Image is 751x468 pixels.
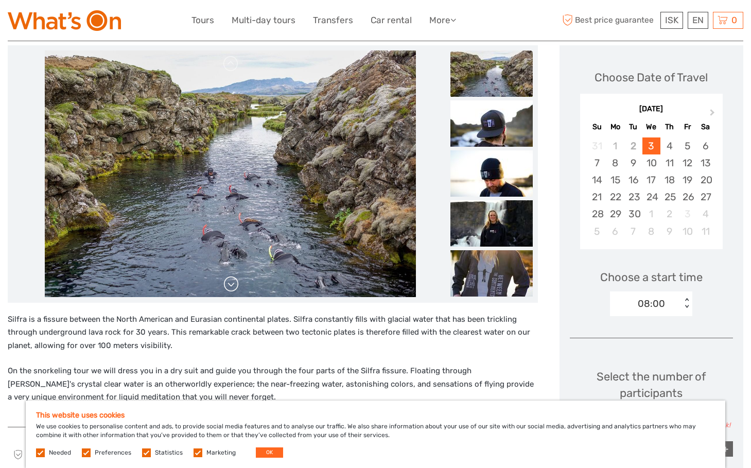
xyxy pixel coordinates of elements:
a: More [429,13,456,28]
div: Choose Friday, September 5th, 2025 [678,137,696,154]
div: Choose Saturday, October 4th, 2025 [696,205,714,222]
div: + [718,441,733,457]
div: [DATE] [580,104,723,115]
p: We're away right now. Please check back later! [14,18,116,26]
label: Preferences [95,448,131,457]
img: 203b115c78464119b1c4775ef62dbbe8_slider_thumbnail.jpeg [450,50,533,97]
div: Not available Sunday, August 31st, 2025 [588,137,606,154]
a: Multi-day tours [232,13,295,28]
div: Choose Wednesday, September 24th, 2025 [642,188,660,205]
div: Choose Monday, September 15th, 2025 [606,171,624,188]
a: Transfers [313,13,353,28]
div: Choose Friday, September 12th, 2025 [678,154,696,171]
div: Choose Sunday, October 5th, 2025 [588,223,606,240]
div: Choose Saturday, October 11th, 2025 [696,223,714,240]
div: Choose Monday, September 22nd, 2025 [606,188,624,205]
button: Next Month [705,107,722,123]
div: Choose Wednesday, September 10th, 2025 [642,154,660,171]
div: Choose Monday, September 29th, 2025 [606,205,624,222]
a: Car rental [371,13,412,28]
div: Choose Monday, October 6th, 2025 [606,223,624,240]
div: Choose Saturday, September 27th, 2025 [696,188,714,205]
div: Choose Wednesday, October 8th, 2025 [642,223,660,240]
div: Choose Saturday, September 6th, 2025 [696,137,714,154]
div: We use cookies to personalise content and ads, to provide social media features and to analyse ou... [26,401,725,468]
img: 203b115c78464119b1c4775ef62dbbe8_main_slider.jpeg [45,50,415,298]
div: Choose Monday, September 8th, 2025 [606,154,624,171]
div: Choose Thursday, September 4th, 2025 [660,137,678,154]
div: Choose Thursday, September 11th, 2025 [660,154,678,171]
div: Select the number of participants [570,369,733,430]
div: Not available Monday, September 1st, 2025 [606,137,624,154]
span: Best price guarantee [560,12,658,29]
div: Choose Tuesday, September 23rd, 2025 [624,188,642,205]
img: What's On [8,10,121,31]
div: Su [588,120,606,134]
div: Not available Tuesday, September 2nd, 2025 [624,137,642,154]
p: Silfra is a fissure between the North American and Eurasian continental plates. Silfra constantly... [8,313,538,353]
span: Choose a start time [600,269,703,285]
div: Choose Wednesday, September 3rd, 2025 [642,137,660,154]
div: Choose Tuesday, September 30th, 2025 [624,205,642,222]
span: ISK [665,15,678,25]
div: Choose Tuesday, October 7th, 2025 [624,223,642,240]
div: Choose Wednesday, September 17th, 2025 [642,171,660,188]
div: Sa [696,120,714,134]
div: Th [660,120,678,134]
div: < > [683,298,691,309]
div: Choose Wednesday, October 1st, 2025 [642,205,660,222]
div: Choose Sunday, September 21st, 2025 [588,188,606,205]
label: Marketing [206,448,236,457]
label: Needed [49,448,71,457]
div: Choose Tuesday, September 9th, 2025 [624,154,642,171]
img: a131a9f22f4b4549ae71f92a96ca4a57_slider_thumbnail.jpeg [450,250,533,297]
div: Choose Friday, September 26th, 2025 [678,188,696,205]
div: We [642,120,660,134]
button: Open LiveChat chat widget [118,16,131,28]
div: Choose Saturday, September 20th, 2025 [696,171,714,188]
div: Choose Thursday, October 2nd, 2025 [660,205,678,222]
div: 08:00 [638,297,665,310]
div: Choose Saturday, September 13th, 2025 [696,154,714,171]
img: bbcae24415a54aa6ace12d8fa1284287_slider_thumbnail.jpeg [450,200,533,247]
div: month 2025-09 [583,137,719,240]
p: On the snorkeling tour we will dress you in a dry suit and guide you through the four parts of th... [8,365,538,404]
h5: This website uses cookies [36,411,715,420]
div: Choose Tuesday, September 16th, 2025 [624,171,642,188]
div: Choose Thursday, September 18th, 2025 [660,171,678,188]
button: OK [256,447,283,458]
img: a22d7a5c37ae4ef0bf688b53b36dd36c_slider_thumbnail.jpeg [450,150,533,197]
a: Tours [191,13,214,28]
div: Choose Sunday, September 28th, 2025 [588,205,606,222]
div: Choose Friday, September 19th, 2025 [678,171,696,188]
div: Choose Sunday, September 14th, 2025 [588,171,606,188]
div: Choose Sunday, September 7th, 2025 [588,154,606,171]
div: Tu [624,120,642,134]
div: Not available Friday, October 3rd, 2025 [678,205,696,222]
div: Mo [606,120,624,134]
div: Choose Thursday, September 25th, 2025 [660,188,678,205]
span: 0 [730,15,739,25]
div: Choose Thursday, October 9th, 2025 [660,223,678,240]
div: Choose Date of Travel [595,70,708,85]
div: Choose Friday, October 10th, 2025 [678,223,696,240]
div: Fr [678,120,696,134]
img: 82642511cd324f1fa4a707e2c7ba1629_slider_thumbnail.jpeg [450,100,533,147]
div: EN [688,12,708,29]
label: Statistics [155,448,183,457]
